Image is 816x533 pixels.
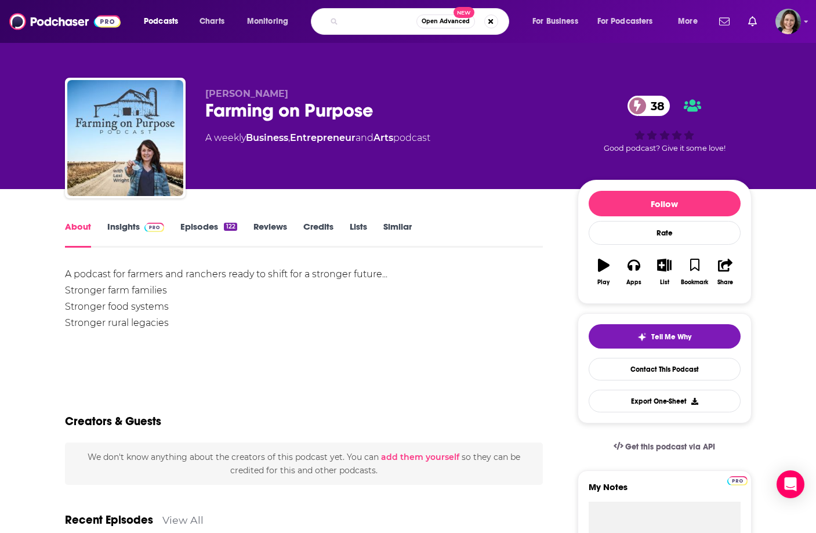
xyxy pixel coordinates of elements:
span: For Podcasters [597,13,653,30]
span: , [288,132,290,143]
div: Search podcasts, credits, & more... [322,8,520,35]
span: and [356,132,373,143]
button: open menu [590,12,670,31]
span: Tell Me Why [651,332,691,342]
span: Podcasts [144,13,178,30]
img: User Profile [775,9,801,34]
span: New [454,7,474,18]
span: Good podcast? Give it some love! [604,144,726,153]
button: open menu [136,12,193,31]
a: Contact This Podcast [589,358,741,380]
button: Export One-Sheet [589,390,741,412]
button: open menu [524,12,593,31]
button: Apps [619,251,649,293]
span: For Business [532,13,578,30]
a: Recent Episodes [65,513,153,527]
span: Charts [200,13,224,30]
div: A podcast for farmers and ranchers ready to shift for a stronger future... Stronger farm families... [65,266,543,331]
div: 38Good podcast? Give it some love! [578,88,752,160]
a: Episodes122 [180,221,237,248]
a: Arts [373,132,393,143]
a: Credits [303,221,333,248]
button: Show profile menu [775,9,801,34]
button: tell me why sparkleTell Me Why [589,324,741,349]
button: open menu [670,12,712,31]
span: Get this podcast via API [625,442,715,452]
a: Business [246,132,288,143]
button: add them yourself [381,452,459,462]
button: Follow [589,191,741,216]
img: tell me why sparkle [637,332,647,342]
span: [PERSON_NAME] [205,88,288,99]
a: Show notifications dropdown [744,12,761,31]
div: Open Intercom Messenger [777,470,804,498]
div: Bookmark [681,279,708,286]
a: Similar [383,221,412,248]
button: open menu [239,12,303,31]
div: List [660,279,669,286]
div: Play [597,279,610,286]
div: A weekly podcast [205,131,430,145]
a: View All [162,514,204,526]
span: Monitoring [247,13,288,30]
a: Reviews [253,221,287,248]
div: Apps [626,279,641,286]
img: Podchaser Pro [144,223,165,232]
span: Logged in as micglogovac [775,9,801,34]
h2: Creators & Guests [65,414,161,429]
span: Open Advanced [422,19,470,24]
a: Pro website [727,474,748,485]
div: Rate [589,221,741,245]
a: Entrepreneur [290,132,356,143]
img: Podchaser - Follow, Share and Rate Podcasts [9,10,121,32]
span: 38 [639,96,670,116]
a: Show notifications dropdown [715,12,734,31]
div: Share [717,279,733,286]
a: Get this podcast via API [604,433,725,461]
button: Bookmark [680,251,710,293]
span: More [678,13,698,30]
img: Podchaser Pro [727,476,748,485]
a: InsightsPodchaser Pro [107,221,165,248]
button: Play [589,251,619,293]
a: 38 [628,96,670,116]
a: About [65,221,91,248]
button: Share [710,251,740,293]
span: We don't know anything about the creators of this podcast yet . You can so they can be credited f... [88,452,520,475]
button: List [649,251,679,293]
div: 122 [224,223,237,231]
a: Lists [350,221,367,248]
img: Farming on Purpose [67,80,183,196]
label: My Notes [589,481,741,502]
input: Search podcasts, credits, & more... [343,12,416,31]
button: Open AdvancedNew [416,14,475,28]
a: Charts [192,12,231,31]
